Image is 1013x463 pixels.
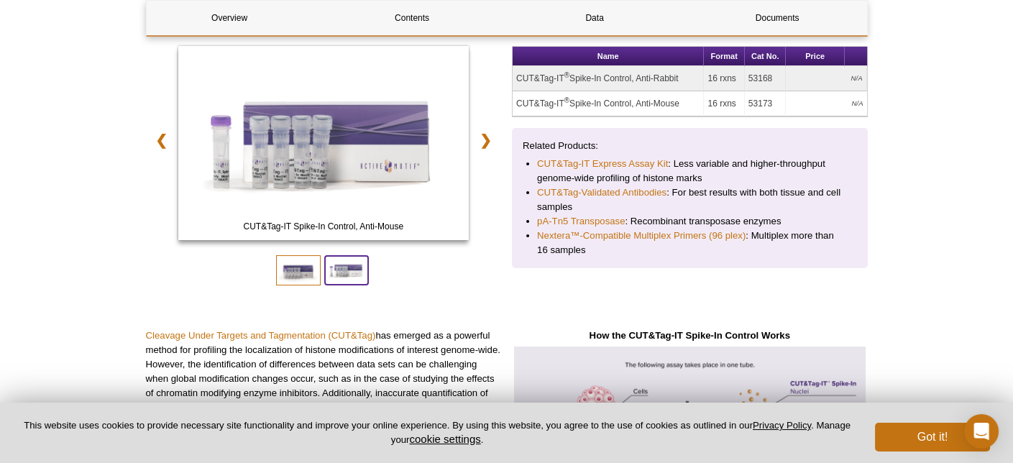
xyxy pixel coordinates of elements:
[537,157,843,185] li: : Less variable and higher-throughput genome-wide profiling of histone marks
[409,433,480,445] button: cookie settings
[537,229,843,257] li: : Multiplex more than 16 samples
[537,185,843,214] li: : For best results with both tissue and cell samples
[513,66,704,91] td: CUT&Tag-IT Spike-In Control, Anti-Rabbit
[512,1,678,35] a: Data
[329,1,495,35] a: Contents
[181,219,466,234] span: CUT&Tag-IT Spike-In Control, Anti-Mouse
[146,330,376,341] a: Cleavage Under Targets and Tagmentation (CUT&Tag)
[786,66,866,91] td: N/A
[513,47,704,66] th: Name
[745,66,787,91] td: 53168
[537,214,843,229] li: : Recombinant transposase enzymes
[745,47,787,66] th: Cat No.
[786,91,866,116] td: N/A
[178,46,469,240] img: CUT&Tag-IT Spike-In Control, Anti-Mouse
[590,330,790,341] strong: How the CUT&Tag-IT Spike-In Control Works
[147,1,313,35] a: Overview
[178,46,469,244] a: CUT&Tag-IT Spike-In Control, Anti-Mouse
[537,214,625,229] a: pA-Tn5 Transposase
[875,423,990,451] button: Got it!
[537,157,668,171] a: CUT&Tag-IT Express Assay Kit
[753,420,811,431] a: Privacy Policy
[537,185,666,200] a: CUT&Tag-Validated Antibodies
[704,66,744,91] td: 16 rxns
[523,139,857,153] p: Related Products:
[23,419,851,446] p: This website uses cookies to provide necessary site functionality and improve your online experie...
[704,91,744,116] td: 16 rxns
[564,96,569,104] sup: ®
[564,71,569,79] sup: ®
[745,91,787,116] td: 53173
[786,47,844,66] th: Price
[470,124,501,157] a: ❯
[964,414,999,449] div: Open Intercom Messenger
[146,124,177,157] a: ❮
[695,1,861,35] a: Documents
[513,91,704,116] td: CUT&Tag-IT Spike-In Control, Anti-Mouse
[704,47,744,66] th: Format
[537,229,746,243] a: Nextera™-Compatible Multiplex Primers (96 plex)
